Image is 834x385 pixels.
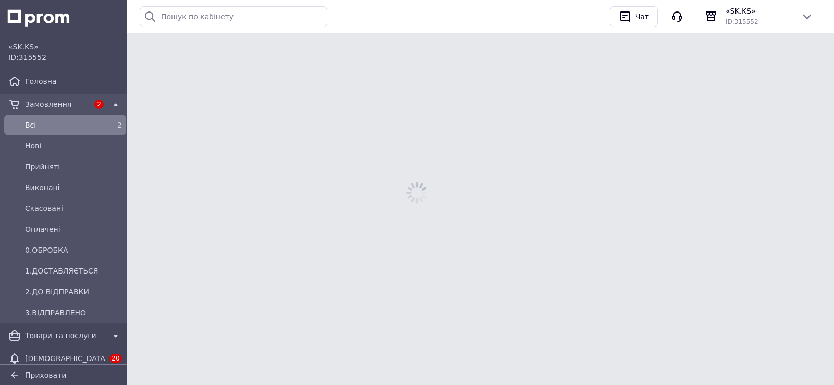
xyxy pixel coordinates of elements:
span: Замовлення [25,99,89,109]
div: Чат [633,9,651,24]
span: 0.ОБРОБКА [25,245,122,255]
span: Всi [25,120,101,130]
span: Скасовані [25,203,122,214]
span: «SK.KS» [8,42,122,52]
span: Товари та послуги [25,330,105,341]
span: Оплачені [25,224,122,234]
span: [DEMOGRAPHIC_DATA] [25,353,105,364]
span: Виконані [25,182,122,193]
span: 2.ДО ВІДПРАВКИ [25,287,122,297]
span: Нові [25,141,122,151]
span: ID: 315552 [8,53,46,61]
input: Пошук по кабінету [140,6,327,27]
span: 2 [117,121,122,129]
span: ID: 315552 [726,18,758,26]
span: Приховати [25,371,66,379]
span: 3.ВІДПРАВЛЕНО [25,307,122,318]
span: 1.ДОСТАВЛЯЄТЬСЯ [25,266,122,276]
span: Головна [25,76,122,86]
span: 2 [94,100,104,109]
span: «SK.KS» [726,6,792,16]
span: 20 [109,354,121,363]
span: Прийняті [25,162,122,172]
button: Чат [610,6,658,27]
